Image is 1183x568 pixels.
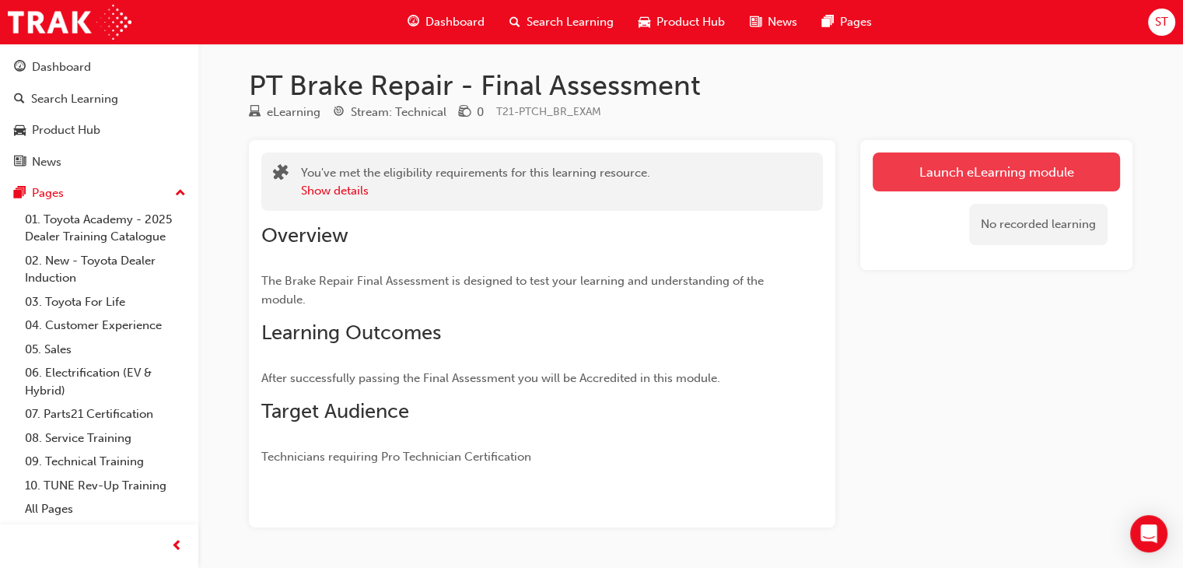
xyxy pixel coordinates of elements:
[6,85,192,114] a: Search Learning
[19,450,192,474] a: 09. Technical Training
[14,61,26,75] span: guage-icon
[261,274,767,307] span: The Brake Repair Final Assessment is designed to test your learning and understanding of the module.
[477,103,484,121] div: 0
[14,124,26,138] span: car-icon
[249,103,320,122] div: Type
[873,153,1120,191] a: Launch eLearning module
[6,148,192,177] a: News
[261,399,409,423] span: Target Audience
[639,12,650,32] span: car-icon
[19,361,192,402] a: 06. Electrification (EV & Hybrid)
[261,321,441,345] span: Learning Outcomes
[19,208,192,249] a: 01. Toyota Academy - 2025 Dealer Training Catalogue
[19,338,192,362] a: 05. Sales
[14,156,26,170] span: news-icon
[408,12,419,32] span: guage-icon
[261,223,348,247] span: Overview
[249,106,261,120] span: learningResourceType_ELEARNING-icon
[656,13,725,31] span: Product Hub
[273,166,289,184] span: puzzle-icon
[19,249,192,290] a: 02. New - Toyota Dealer Induction
[1148,9,1175,36] button: ST
[459,106,471,120] span: money-icon
[497,6,626,38] a: search-iconSearch Learning
[1155,13,1168,31] span: ST
[333,103,446,122] div: Stream
[1130,515,1167,552] div: Open Intercom Messenger
[333,106,345,120] span: target-icon
[6,53,192,82] a: Dashboard
[6,179,192,208] button: Pages
[19,314,192,338] a: 04. Customer Experience
[19,474,192,498] a: 10. TUNE Rev-Up Training
[171,537,183,556] span: prev-icon
[822,12,834,32] span: pages-icon
[32,58,91,76] div: Dashboard
[395,6,497,38] a: guage-iconDashboard
[32,121,100,139] div: Product Hub
[267,103,320,121] div: eLearning
[509,12,520,32] span: search-icon
[301,182,369,200] button: Show details
[768,13,797,31] span: News
[19,402,192,426] a: 07. Parts21 Certification
[14,187,26,201] span: pages-icon
[261,450,531,464] span: Technicians requiring Pro Technician Certification
[32,184,64,202] div: Pages
[19,290,192,314] a: 03. Toyota For Life
[19,497,192,521] a: All Pages
[810,6,884,38] a: pages-iconPages
[840,13,872,31] span: Pages
[6,50,192,179] button: DashboardSearch LearningProduct HubNews
[737,6,810,38] a: news-iconNews
[496,105,601,118] span: Learning resource code
[750,12,761,32] span: news-icon
[32,153,61,171] div: News
[425,13,485,31] span: Dashboard
[8,5,131,40] img: Trak
[626,6,737,38] a: car-iconProduct Hub
[301,164,650,199] div: You've met the eligibility requirements for this learning resource.
[175,184,186,204] span: up-icon
[31,90,118,108] div: Search Learning
[6,116,192,145] a: Product Hub
[459,103,484,122] div: Price
[19,426,192,451] a: 08. Service Training
[527,13,614,31] span: Search Learning
[14,93,25,107] span: search-icon
[249,68,1132,103] h1: PT Brake Repair - Final Assessment
[261,371,720,385] span: After successfully passing the Final Assessment you will be Accredited in this module.
[351,103,446,121] div: Stream: Technical
[969,204,1108,245] div: No recorded learning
